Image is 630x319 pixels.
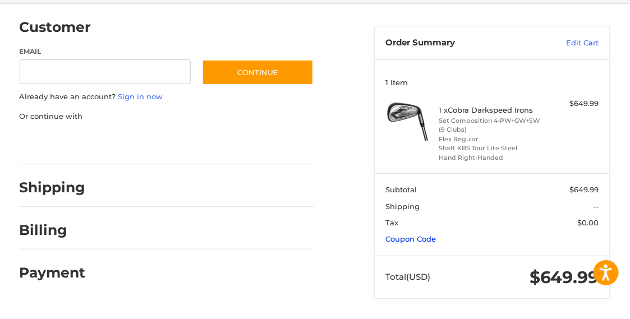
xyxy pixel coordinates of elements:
[439,116,542,135] li: Set Composition 4-PW+GW+SW (9 Clubs)
[546,98,599,109] div: $649.99
[578,218,599,227] span: $0.00
[20,91,314,103] p: Already have an account?
[206,133,290,153] iframe: PayPal-venmo
[118,92,163,101] a: Sign in now
[531,38,599,49] a: Edit Cart
[385,185,417,194] span: Subtotal
[16,133,100,153] iframe: PayPal-paypal
[385,78,599,87] h3: 1 Item
[20,47,191,57] label: Email
[594,202,599,211] span: --
[570,185,599,194] span: $649.99
[385,38,531,49] h3: Order Summary
[439,105,542,114] h4: 1 x Cobra Darkspeed Irons
[385,218,398,227] span: Tax
[439,135,542,144] li: Flex Regular
[439,153,542,163] li: Hand Right-Handed
[20,19,91,36] h2: Customer
[202,59,314,85] button: Continue
[111,133,195,153] iframe: PayPal-paylater
[20,179,86,196] h2: Shipping
[385,202,420,211] span: Shipping
[439,144,542,153] li: Shaft KBS Tour Lite Steel
[20,264,86,281] h2: Payment
[20,111,314,122] p: Or continue with
[20,221,85,239] h2: Billing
